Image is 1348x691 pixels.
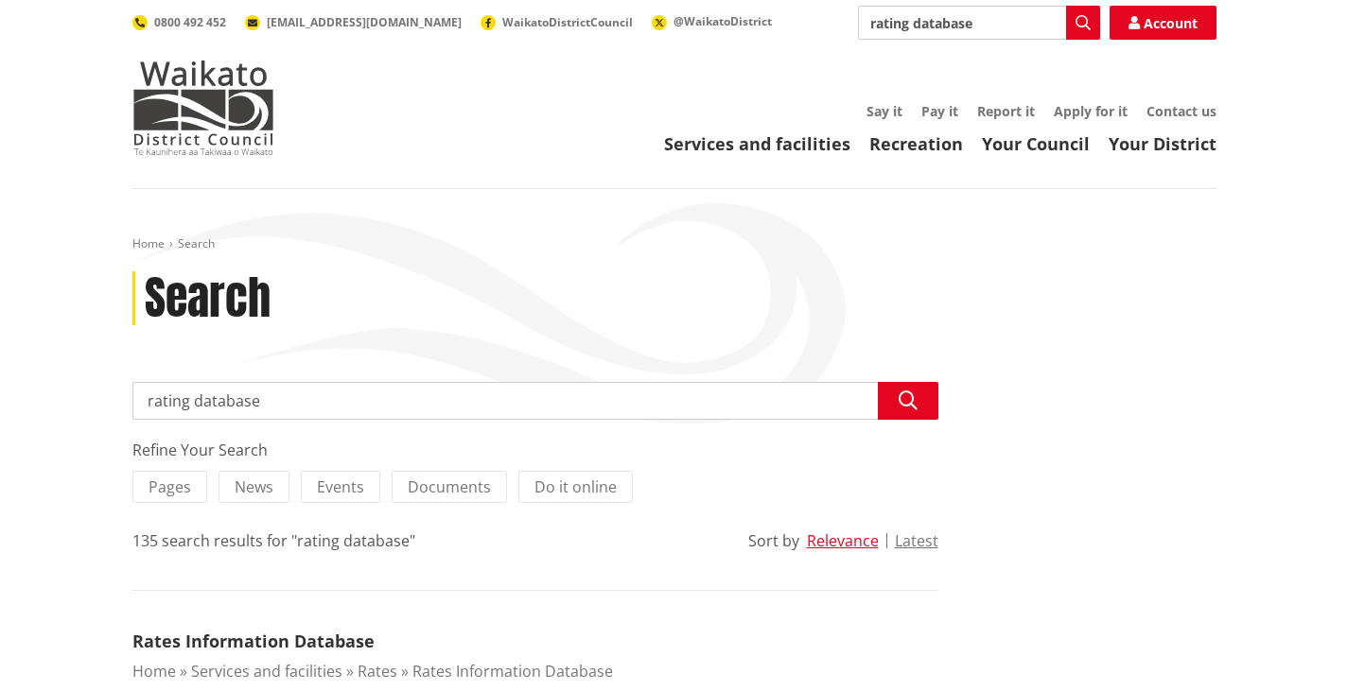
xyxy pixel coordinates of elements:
[1110,6,1217,40] a: Account
[132,529,415,552] div: 135 search results for "rating database"
[149,476,191,497] span: Pages
[245,14,462,30] a: [EMAIL_ADDRESS][DOMAIN_NAME]
[235,476,273,497] span: News
[1109,132,1217,155] a: Your District
[481,14,633,30] a: WaikatoDistrictCouncil
[534,476,617,497] span: Do it online
[132,236,1217,252] nav: breadcrumb
[154,14,226,30] span: 0800 492 452
[132,60,274,155] img: Waikato District Council - Te Kaunihera aa Takiwaa o Waikato
[132,661,176,682] a: Home
[867,102,902,120] a: Say it
[652,13,772,29] a: @WaikatoDistrict
[132,439,938,461] div: Refine Your Search
[807,532,879,549] button: Relevance
[267,14,462,30] span: [EMAIL_ADDRESS][DOMAIN_NAME]
[748,529,799,552] div: Sort by
[1054,102,1128,120] a: Apply for it
[412,661,613,682] a: Rates Information Database
[317,476,364,497] span: Events
[1261,612,1329,680] iframe: Messenger Launcher
[982,132,1090,155] a: Your Council
[869,132,963,155] a: Recreation
[132,235,165,251] a: Home
[502,14,633,30] span: WaikatoDistrictCouncil
[977,102,1035,120] a: Report it
[895,532,938,549] button: Latest
[132,382,938,420] input: Search input
[408,476,491,497] span: Documents
[858,6,1100,40] input: Search input
[132,14,226,30] a: 0800 492 452
[132,630,375,652] a: Rates Information Database
[145,271,271,326] h1: Search
[664,132,850,155] a: Services and facilities
[1147,102,1217,120] a: Contact us
[178,235,215,251] span: Search
[191,661,342,682] a: Services and facilities
[921,102,958,120] a: Pay it
[358,661,397,682] a: Rates
[674,13,772,29] span: @WaikatoDistrict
